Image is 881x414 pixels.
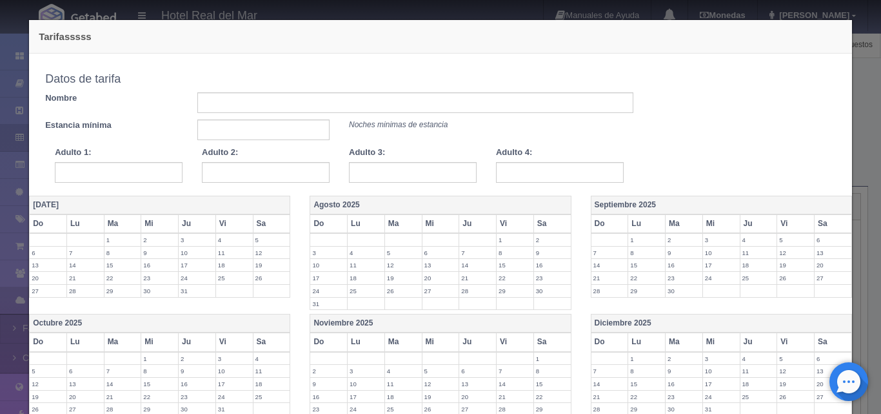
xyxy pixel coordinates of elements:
[666,333,703,351] th: Ma
[385,285,422,297] label: 26
[422,333,459,351] th: Mi
[67,285,104,297] label: 28
[591,391,628,403] label: 21
[216,365,253,377] label: 10
[534,259,571,271] label: 16
[310,259,347,271] label: 10
[348,272,384,284] label: 18
[815,391,851,403] label: 27
[30,259,66,271] label: 13
[497,365,533,377] label: 7
[740,378,777,390] label: 18
[534,391,571,403] label: 22
[385,247,422,259] label: 5
[666,365,702,377] label: 9
[216,353,253,365] label: 3
[591,365,628,377] label: 7
[777,378,814,390] label: 19
[628,333,666,351] th: Lu
[384,333,422,351] th: Ma
[703,234,740,246] label: 3
[104,272,141,284] label: 22
[628,247,665,259] label: 8
[384,214,422,233] th: Ma
[385,378,422,390] label: 11
[348,378,384,390] label: 10
[815,214,852,233] th: Sa
[253,214,290,233] th: Sa
[67,272,104,284] label: 21
[104,378,141,390] label: 14
[666,391,702,403] label: 23
[349,147,385,159] label: Adulto 3:
[815,378,851,390] label: 20
[39,30,842,43] h4: Tarifasssss
[777,259,814,271] label: 19
[534,272,571,284] label: 23
[591,272,628,284] label: 21
[35,92,187,105] label: Nombre
[591,315,851,333] th: Diciembre 2025
[666,285,702,297] label: 30
[253,259,290,271] label: 19
[310,298,347,310] label: 31
[815,272,851,284] label: 27
[666,259,702,271] label: 16
[497,247,533,259] label: 8
[740,391,777,403] label: 25
[533,214,571,233] th: Sa
[104,391,141,403] label: 21
[141,234,178,246] label: 2
[30,333,67,351] th: Do
[141,378,178,390] label: 15
[459,259,496,271] label: 14
[459,214,497,233] th: Ju
[67,259,104,271] label: 14
[815,365,851,377] label: 13
[310,333,348,351] th: Do
[348,391,384,403] label: 17
[30,391,66,403] label: 19
[459,247,496,259] label: 7
[310,196,571,214] th: Agosto 2025
[310,315,571,333] th: Noviembre 2025
[628,391,665,403] label: 22
[815,247,851,259] label: 13
[740,365,777,377] label: 11
[253,333,290,351] th: Sa
[497,272,533,284] label: 22
[815,259,851,271] label: 20
[422,272,459,284] label: 20
[45,73,633,86] h4: Datos de tarifa
[666,234,702,246] label: 2
[30,272,66,284] label: 20
[777,391,814,403] label: 26
[385,365,422,377] label: 4
[422,214,459,233] th: Mi
[141,285,178,297] label: 30
[777,234,814,246] label: 5
[141,272,178,284] label: 23
[459,391,496,403] label: 20
[591,214,628,233] th: Do
[179,365,215,377] label: 9
[179,214,216,233] th: Ju
[141,391,178,403] label: 22
[348,365,384,377] label: 3
[628,272,665,284] label: 22
[497,259,533,271] label: 15
[385,272,422,284] label: 19
[310,272,347,284] label: 17
[591,378,628,390] label: 14
[104,247,141,259] label: 8
[310,214,348,233] th: Do
[628,285,665,297] label: 29
[141,353,178,365] label: 1
[534,365,571,377] label: 8
[777,272,814,284] label: 26
[253,365,290,377] label: 11
[30,247,66,259] label: 6
[497,214,534,233] th: Vi
[35,119,187,132] label: Estancia mínima
[740,353,777,365] label: 4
